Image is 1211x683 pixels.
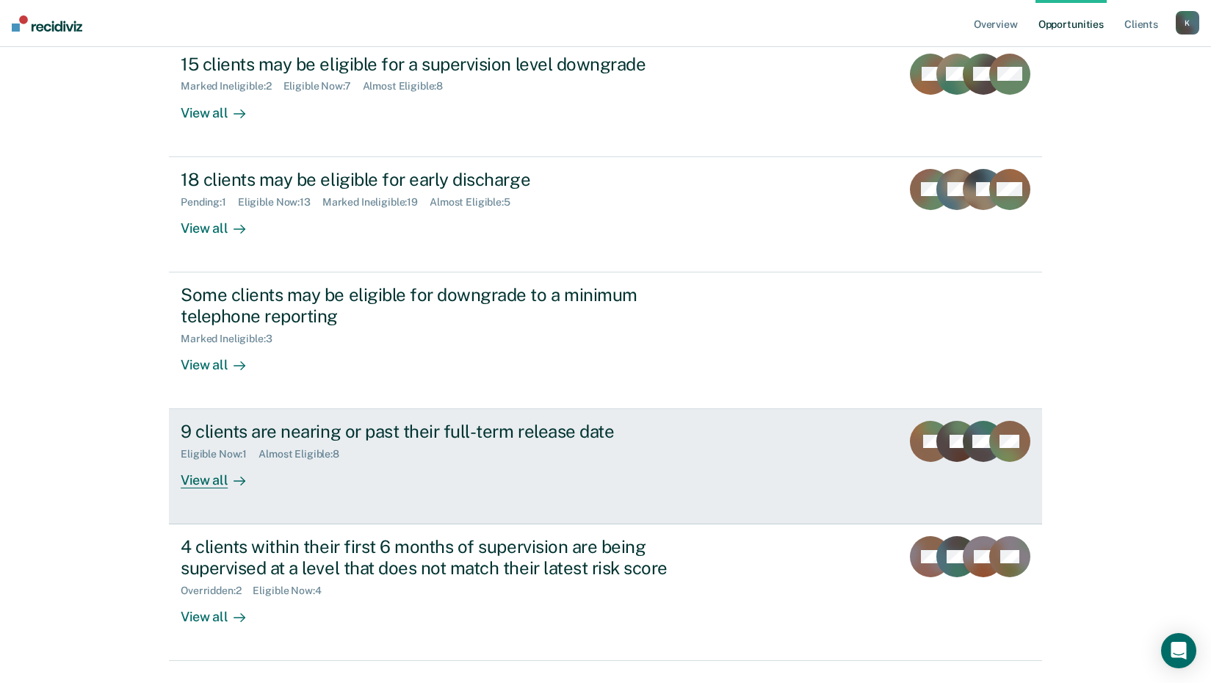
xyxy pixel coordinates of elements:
[181,80,283,93] div: Marked Ineligible : 2
[181,208,263,236] div: View all
[181,448,259,460] div: Eligible Now : 1
[238,196,322,209] div: Eligible Now : 13
[169,409,1042,524] a: 9 clients are nearing or past their full-term release dateEligible Now:1Almost Eligible:8View all
[253,585,333,597] div: Eligible Now : 4
[181,421,696,442] div: 9 clients are nearing or past their full-term release date
[322,196,430,209] div: Marked Ineligible : 19
[363,80,455,93] div: Almost Eligible : 8
[181,196,238,209] div: Pending : 1
[1176,11,1199,35] button: K
[181,460,263,489] div: View all
[169,272,1042,409] a: Some clients may be eligible for downgrade to a minimum telephone reportingMarked Ineligible:3Vie...
[181,585,253,597] div: Overridden : 2
[181,169,696,190] div: 18 clients may be eligible for early discharge
[181,536,696,579] div: 4 clients within their first 6 months of supervision are being supervised at a level that does no...
[169,41,1042,157] a: 15 clients may be eligible for a supervision level downgradeMarked Ineligible:2Eligible Now:7Almo...
[430,196,522,209] div: Almost Eligible : 5
[181,54,696,75] div: 15 clients may be eligible for a supervision level downgrade
[181,284,696,327] div: Some clients may be eligible for downgrade to a minimum telephone reporting
[169,524,1042,661] a: 4 clients within their first 6 months of supervision are being supervised at a level that does no...
[181,344,263,373] div: View all
[12,15,82,32] img: Recidiviz
[181,93,263,121] div: View all
[1161,633,1196,668] div: Open Intercom Messenger
[181,333,283,345] div: Marked Ineligible : 3
[181,597,263,626] div: View all
[169,157,1042,272] a: 18 clients may be eligible for early dischargePending:1Eligible Now:13Marked Ineligible:19Almost ...
[283,80,363,93] div: Eligible Now : 7
[259,448,351,460] div: Almost Eligible : 8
